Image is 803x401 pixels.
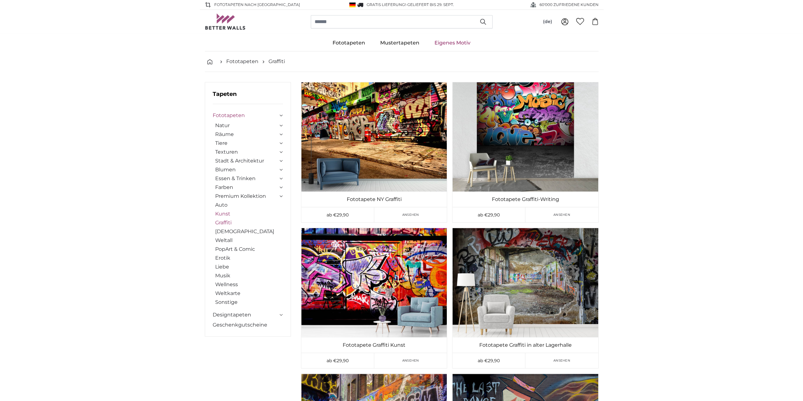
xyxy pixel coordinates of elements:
span: ab €29,90 [478,358,500,363]
summary: Natur [215,122,283,129]
a: Fototapeten [325,35,373,51]
a: Ansehen [374,207,447,222]
a: Blumen [215,166,278,174]
a: Geschenkgutscheine [213,321,283,329]
a: Designtapeten [213,311,278,319]
a: Stadt & Architektur [215,157,278,165]
span: Fototapeten nach [GEOGRAPHIC_DATA] [214,2,300,8]
a: Weltkarte [215,290,283,297]
summary: Räume [215,131,283,138]
span: ab €29,90 [327,358,349,363]
span: Ansehen [553,212,570,217]
a: Ansehen [525,207,598,222]
summary: Essen & Trinken [215,175,283,182]
img: Deutschland [349,3,356,7]
a: Fototapete Graffiti in alter Lagerhalle [454,341,597,349]
span: Ansehen [402,358,419,363]
img: Betterwalls [205,14,246,30]
span: ab €29,90 [478,212,500,218]
a: Texturen [215,148,278,156]
a: Kunst [215,210,283,218]
span: Ansehen [553,358,570,363]
h3: Tapeten [213,90,283,104]
a: Erotik [215,254,283,262]
a: Räume [215,131,278,138]
span: Geliefert bis 29. Sept. [407,2,454,7]
a: Ansehen [374,353,447,368]
a: Essen & Trinken [215,175,278,182]
span: ab €29,90 [327,212,349,218]
a: Liebe [215,263,283,271]
span: 60'000 ZUFRIEDENE KUNDEN [540,2,599,8]
a: Wellness [215,281,283,288]
a: Graffiti [215,219,283,227]
a: Musik [215,272,283,280]
a: Fototapeten [213,112,278,119]
a: Ansehen [525,353,598,368]
a: Fototapete Graffiti Kunst [303,341,446,349]
nav: breadcrumbs [205,51,599,72]
a: [DEMOGRAPHIC_DATA] [215,228,283,235]
button: (de) [538,16,557,27]
a: Farben [215,184,278,191]
span: Ansehen [402,212,419,217]
span: - [406,2,454,7]
a: Tiere [215,139,278,147]
span: GRATIS Lieferung! [367,2,406,7]
summary: Farben [215,184,283,191]
summary: Blumen [215,166,283,174]
a: Auto [215,201,283,209]
a: Fototapete NY Graffiti [303,196,446,203]
a: Fototapeten [226,58,258,65]
summary: Texturen [215,148,283,156]
a: Eigenes Motiv [427,35,478,51]
a: PopArt & Comic [215,245,283,253]
a: Mustertapeten [373,35,427,51]
summary: Premium Kollektion [215,192,283,200]
a: Sonstige [215,298,283,306]
a: Weltall [215,237,283,244]
summary: Fototapeten [213,112,283,119]
summary: Stadt & Architektur [215,157,283,165]
summary: Designtapeten [213,311,283,319]
a: Graffiti [269,58,285,65]
summary: Tiere [215,139,283,147]
a: Fototapete Graffiti-Writing [454,196,597,203]
a: Natur [215,122,278,129]
a: Premium Kollektion [215,192,278,200]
